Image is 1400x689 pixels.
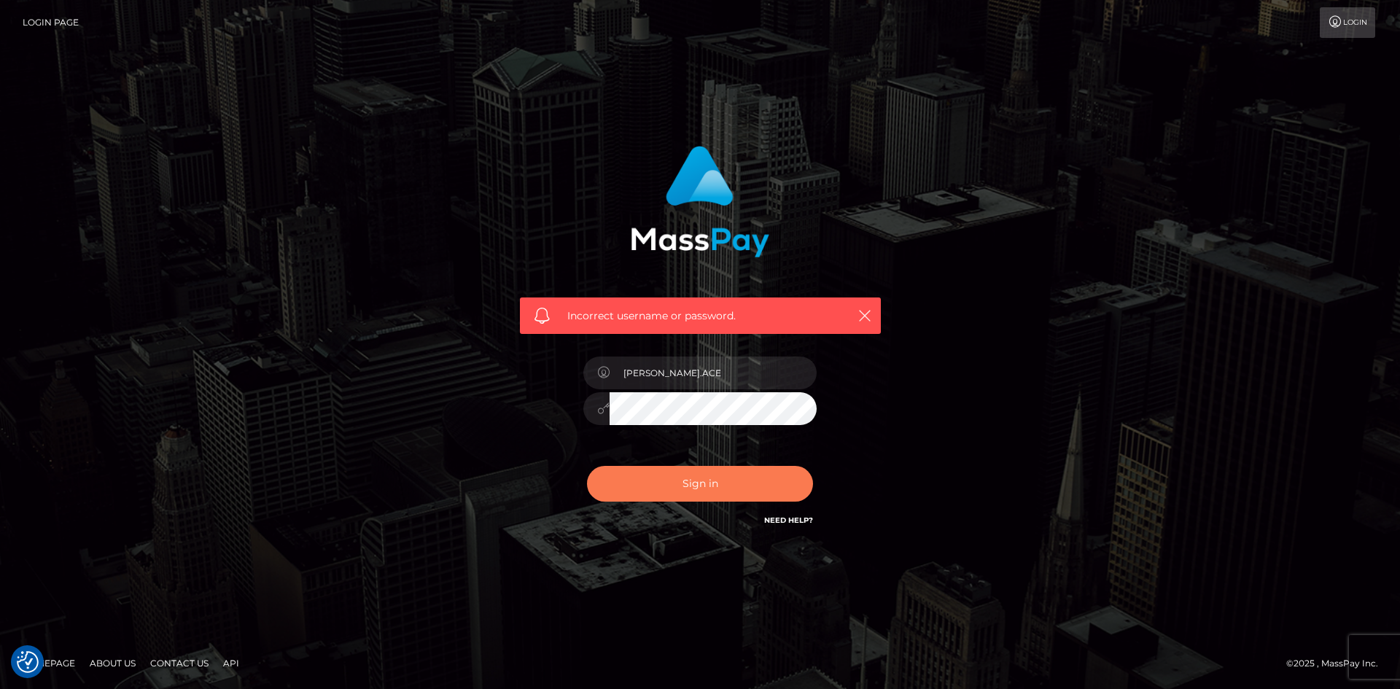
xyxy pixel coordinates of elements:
a: Login [1320,7,1375,38]
a: Homepage [16,652,81,674]
button: Consent Preferences [17,651,39,673]
a: Contact Us [144,652,214,674]
button: Sign in [587,466,813,502]
a: Need Help? [764,515,813,525]
a: API [217,652,245,674]
a: About Us [84,652,141,674]
img: Revisit consent button [17,651,39,673]
div: © 2025 , MassPay Inc. [1286,655,1389,672]
a: Login Page [23,7,79,38]
img: MassPay Login [631,146,769,257]
input: Username... [610,357,817,389]
span: Incorrect username or password. [567,308,833,324]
